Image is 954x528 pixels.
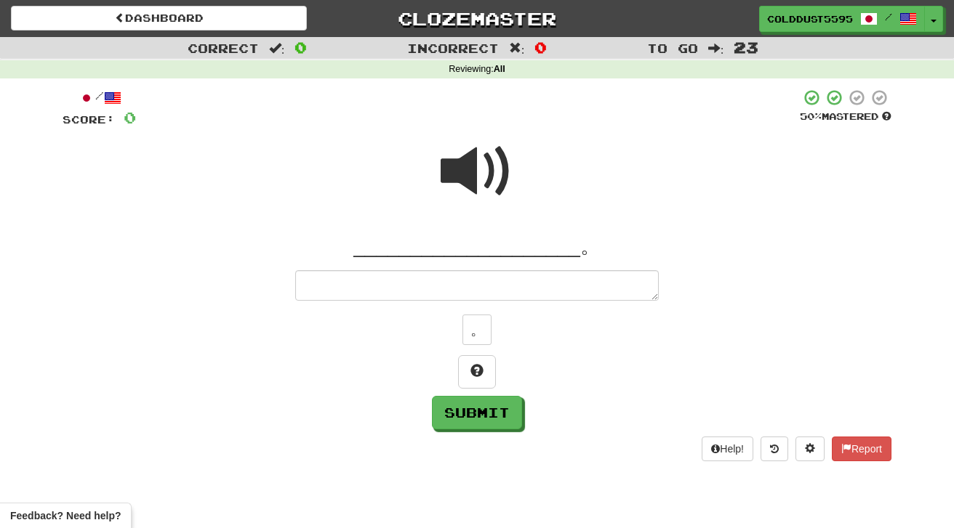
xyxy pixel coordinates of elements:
[11,6,307,31] a: Dashboard
[767,12,853,25] span: ColdDust5595
[761,436,788,461] button: Round history (alt+y)
[188,41,259,55] span: Correct
[432,396,522,429] button: Submit
[462,314,492,345] button: 。
[708,42,724,54] span: :
[832,436,891,461] button: Report
[647,41,698,55] span: To go
[759,6,925,32] a: ColdDust5595 /
[329,6,625,31] a: Clozemaster
[407,41,499,55] span: Incorrect
[63,113,115,126] span: Score:
[458,355,496,389] button: Hint!
[269,42,285,54] span: :
[534,38,547,56] span: 0
[885,12,892,22] span: /
[702,436,753,461] button: Help!
[800,110,822,122] span: 50 %
[10,508,121,523] span: Open feedback widget
[494,64,505,74] strong: All
[800,110,891,123] div: Mastered
[63,233,891,259] div: ____________________。
[294,38,307,56] span: 0
[124,108,136,126] span: 0
[734,38,758,56] span: 23
[63,89,136,107] div: /
[509,42,525,54] span: :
